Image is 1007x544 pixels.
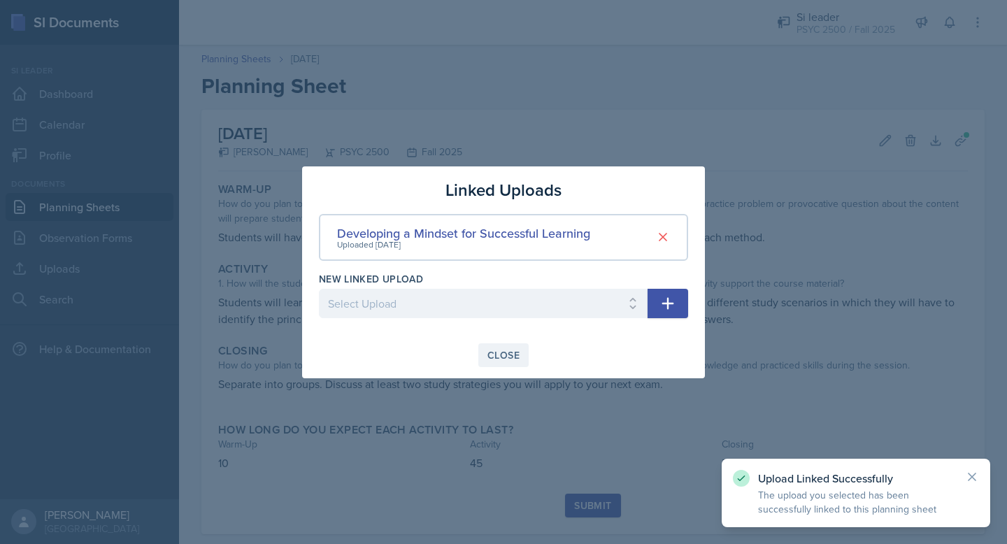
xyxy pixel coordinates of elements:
[337,238,590,251] div: Uploaded [DATE]
[337,224,590,243] div: Developing a Mindset for Successful Learning
[319,272,423,286] label: New Linked Upload
[445,178,562,203] h3: Linked Uploads
[487,350,520,361] div: Close
[758,488,954,516] p: The upload you selected has been successfully linked to this planning sheet
[478,343,529,367] button: Close
[758,471,954,485] p: Upload Linked Successfully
